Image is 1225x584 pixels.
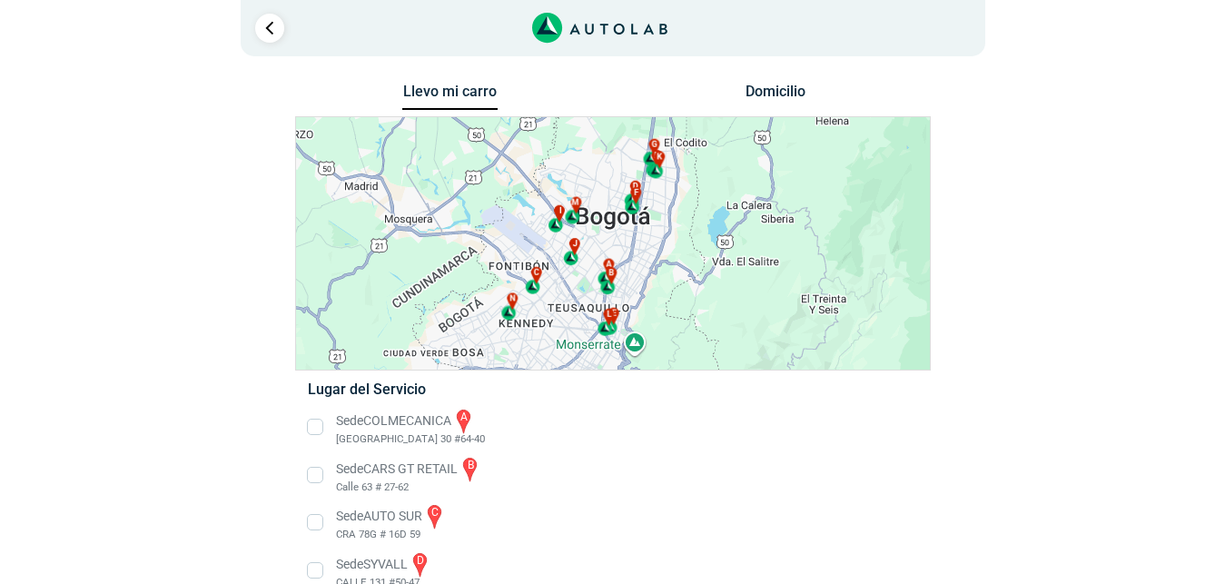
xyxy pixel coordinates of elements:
span: m [571,197,578,210]
span: j [572,238,577,251]
span: a [606,259,611,272]
button: Domicilio [727,83,823,109]
h5: Lugar del Servicio [308,381,917,398]
span: n [509,292,515,305]
span: g [651,139,657,152]
span: h [654,150,659,163]
button: Llevo mi carro [402,83,498,111]
span: i [559,205,562,218]
span: b [608,267,614,280]
span: 1 [945,13,963,44]
span: c [533,267,538,280]
a: Link al sitio de autolab [532,18,667,35]
span: f [634,187,638,200]
span: d [632,181,637,193]
a: Ir al paso anterior [255,14,284,43]
span: e [611,308,616,321]
span: k [657,151,662,163]
span: l [607,309,611,322]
